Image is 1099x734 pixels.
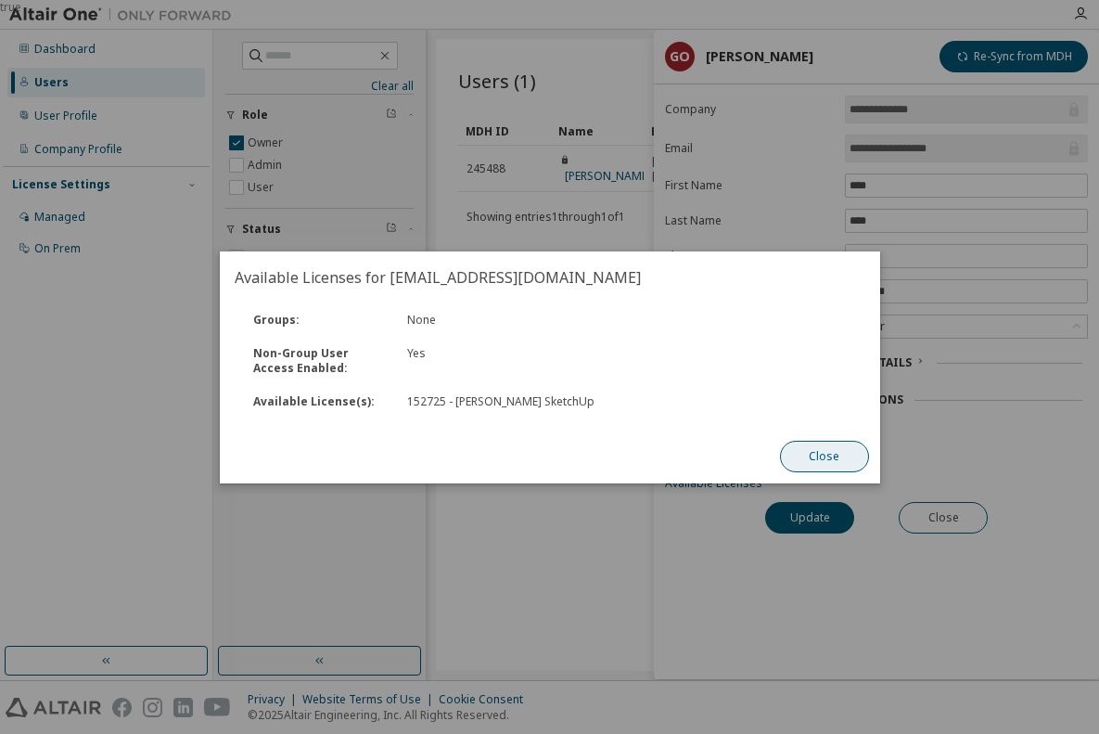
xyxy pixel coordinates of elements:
[396,346,627,376] div: Yes
[242,394,396,409] div: Available License(s) :
[242,313,396,328] div: Groups :
[220,251,880,303] h2: Available Licenses for [EMAIL_ADDRESS][DOMAIN_NAME]
[396,313,627,328] div: None
[407,394,616,409] div: 152725 - [PERSON_NAME] SketchUp
[779,441,868,472] button: Close
[242,346,396,376] div: Non-Group User Access Enabled :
